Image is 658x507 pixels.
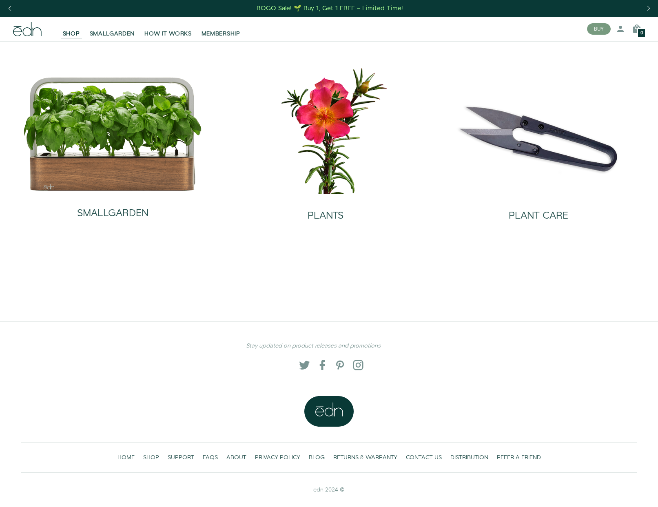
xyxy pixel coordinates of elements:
a: SUPPORT [163,449,198,466]
a: RETURNS & WARRANTY [329,449,401,466]
span: SHOP [143,454,159,462]
h2: PLANT CARE [509,210,568,221]
a: ABOUT [222,449,250,466]
a: PLANT CARE [439,194,638,228]
a: MEMBERSHIP [197,20,245,38]
span: SMALLGARDEN [90,30,135,38]
span: ēdn 2024 © [313,486,345,494]
iframe: Opens a widget where you can find more information [594,483,650,503]
span: 0 [640,31,643,35]
span: HOW IT WORKS [144,30,191,38]
span: MEMBERSHIP [202,30,240,38]
span: FAQS [203,454,218,462]
a: SHOP [58,20,85,38]
button: BUY [587,23,611,35]
a: PLANTS [226,194,426,228]
div: BOGO Sale! 🌱 Buy 1, Get 1 FREE – Limited Time! [257,4,403,13]
span: HOME [117,454,135,462]
span: SUPPORT [168,454,194,462]
a: PRIVACY POLICY [250,449,304,466]
a: CONTACT US [401,449,446,466]
span: ABOUT [226,454,246,462]
span: PRIVACY POLICY [255,454,300,462]
span: DISTRIBUTION [450,454,488,462]
span: REFER A FRIEND [497,454,541,462]
a: SMALLGARDEN [85,20,140,38]
a: REFER A FRIEND [492,449,545,466]
a: DISTRIBUTION [446,449,492,466]
span: SHOP [63,30,80,38]
a: BOGO Sale! 🌱 Buy 1, Get 1 FREE – Limited Time! [256,2,404,15]
h2: PLANTS [308,210,343,221]
a: SHOP [139,449,163,466]
a: SMALLGARDEN [23,192,203,225]
em: Stay updated on product releases and promotions [246,342,381,350]
span: CONTACT US [406,454,442,462]
a: HOW IT WORKS [140,20,196,38]
h2: SMALLGARDEN [77,208,148,219]
a: BLOG [304,449,329,466]
span: BLOG [309,454,325,462]
a: HOME [113,449,139,466]
a: FAQS [198,449,222,466]
span: RETURNS & WARRANTY [333,454,397,462]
